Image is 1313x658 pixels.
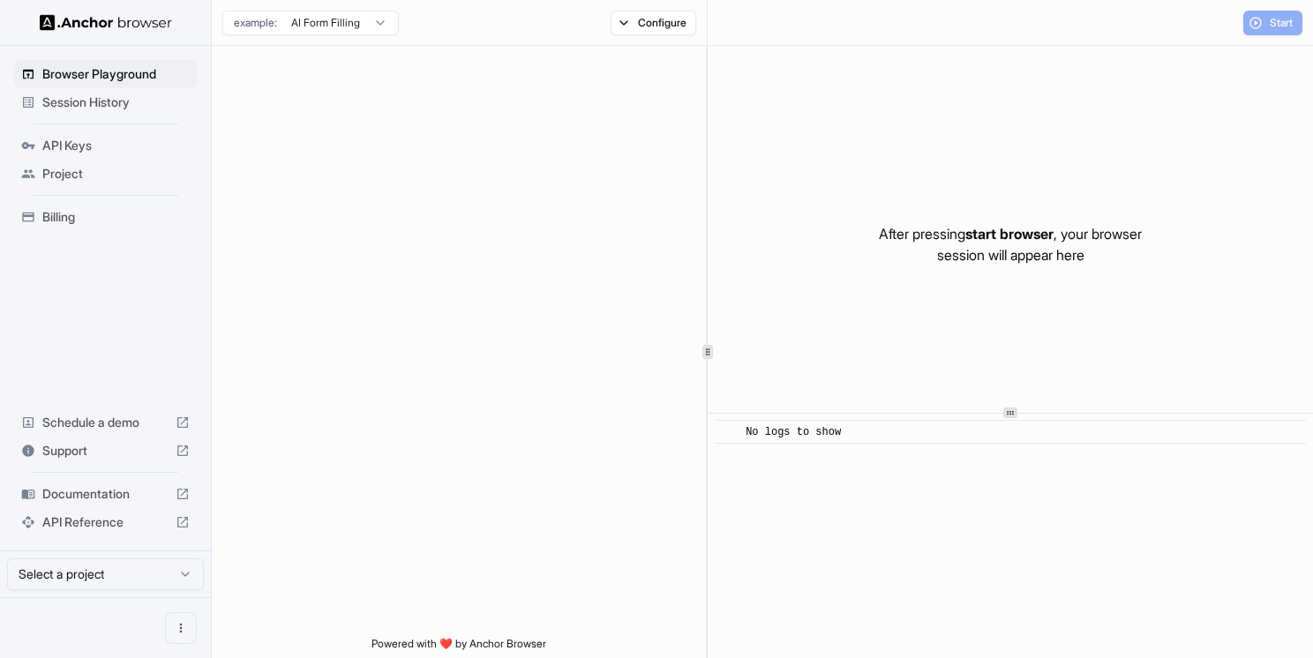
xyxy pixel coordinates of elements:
span: ​ [724,423,732,441]
button: Open menu [165,612,197,644]
span: Documentation [42,485,169,503]
div: Session History [14,88,197,116]
span: Schedule a demo [42,414,169,431]
span: No logs to show [746,426,841,438]
span: API Reference [42,513,169,531]
div: API Keys [14,131,197,160]
div: Project [14,160,197,188]
p: After pressing , your browser session will appear here [879,223,1142,265]
div: API Reference [14,508,197,536]
div: Documentation [14,480,197,508]
div: Schedule a demo [14,408,197,437]
span: Project [42,165,190,183]
span: start browser [965,225,1054,243]
div: Browser Playground [14,60,197,88]
span: Support [42,442,169,460]
img: Anchor Logo [40,14,172,31]
span: Billing [42,208,190,226]
span: Powered with ❤️ by Anchor Browser [371,637,546,658]
div: Billing [14,203,197,231]
div: Support [14,437,197,465]
span: Browser Playground [42,65,190,83]
span: API Keys [42,137,190,154]
span: example: [234,16,277,30]
button: Configure [611,11,696,35]
span: Session History [42,93,190,111]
